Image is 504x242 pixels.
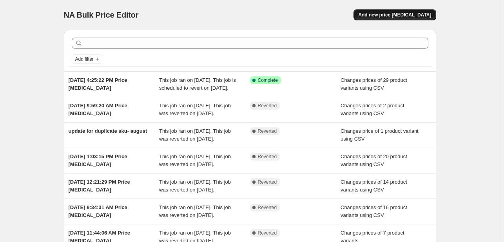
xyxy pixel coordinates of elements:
[159,154,231,167] span: This job ran on [DATE]. This job was reverted on [DATE].
[69,154,127,167] span: [DATE] 1:03:15 PM Price [MEDICAL_DATA]
[69,179,130,193] span: [DATE] 12:21:29 PM Price [MEDICAL_DATA]
[341,103,404,116] span: Changes prices of 2 product variants using CSV
[258,179,277,185] span: Reverted
[69,204,127,218] span: [DATE] 9:34:31 AM Price [MEDICAL_DATA]
[354,9,436,20] button: Add new price [MEDICAL_DATA]
[341,204,407,218] span: Changes prices of 16 product variants using CSV
[159,77,236,91] span: This job ran on [DATE]. This job is scheduled to revert on [DATE].
[258,204,277,211] span: Reverted
[159,204,231,218] span: This job ran on [DATE]. This job was reverted on [DATE].
[72,54,103,64] button: Add filter
[258,230,277,236] span: Reverted
[341,128,419,142] span: Changes price of 1 product variant using CSV
[341,179,407,193] span: Changes prices of 14 product variants using CSV
[258,77,278,83] span: Complete
[159,103,231,116] span: This job ran on [DATE]. This job was reverted on [DATE].
[341,154,407,167] span: Changes prices of 20 product variants using CSV
[258,103,277,109] span: Reverted
[69,103,127,116] span: [DATE] 9:59:20 AM Price [MEDICAL_DATA]
[69,128,147,134] span: update for duplicate sku- august
[69,77,127,91] span: [DATE] 4:25:22 PM Price [MEDICAL_DATA]
[159,128,231,142] span: This job ran on [DATE]. This job was reverted on [DATE].
[159,179,231,193] span: This job ran on [DATE]. This job was reverted on [DATE].
[64,11,139,19] span: NA Bulk Price Editor
[258,128,277,134] span: Reverted
[75,56,94,62] span: Add filter
[341,77,407,91] span: Changes prices of 29 product variants using CSV
[358,12,431,18] span: Add new price [MEDICAL_DATA]
[258,154,277,160] span: Reverted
